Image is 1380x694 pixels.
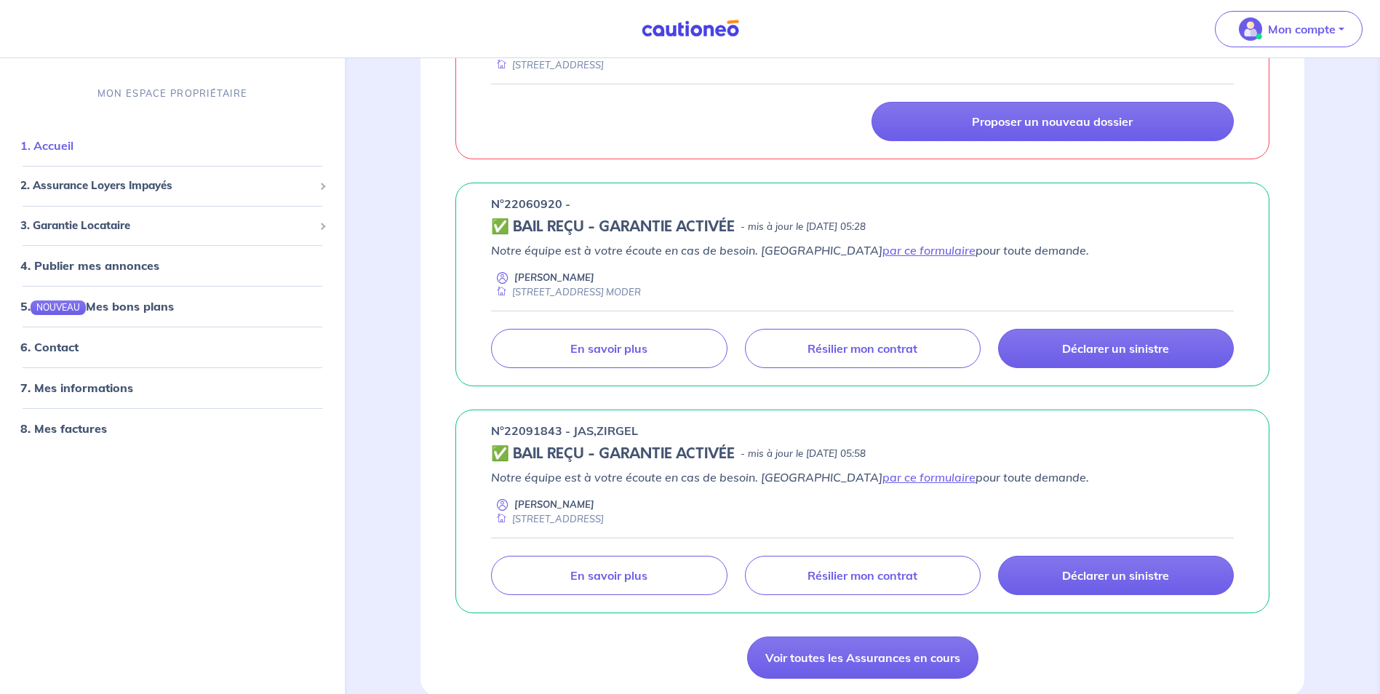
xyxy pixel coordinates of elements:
a: Résilier mon contrat [745,329,981,368]
a: En savoir plus [491,329,727,368]
h5: ✅ BAIL REÇU - GARANTIE ACTIVÉE [491,218,735,236]
a: Voir toutes les Assurances en cours [747,637,978,679]
a: 7. Mes informations [20,381,133,396]
div: 1. Accueil [6,132,339,161]
button: illu_account_valid_menu.svgMon compte [1215,11,1363,47]
p: MON ESPACE PROPRIÉTAIRE [97,87,247,100]
a: 6. Contact [20,340,79,355]
p: Proposer un nouveau dossier [972,114,1133,129]
p: n°22091843 - JAS,ZIRGEL [491,422,638,439]
div: 4. Publier mes annonces [6,252,339,281]
p: [PERSON_NAME] [514,498,594,511]
p: Résilier mon contrat [807,341,917,356]
p: Résilier mon contrat [807,568,917,583]
img: Cautioneo [636,20,745,38]
p: Notre équipe est à votre écoute en cas de besoin. [GEOGRAPHIC_DATA] pour toute demande. [491,468,1234,486]
a: 1. Accueil [20,139,73,153]
div: 2. Assurance Loyers Impayés [6,172,339,201]
div: [STREET_ADDRESS] MODER [491,285,641,299]
span: 3. Garantie Locataire [20,218,314,234]
p: Mon compte [1268,20,1336,38]
div: 6. Contact [6,333,339,362]
p: - mis à jour le [DATE] 05:28 [741,220,866,234]
p: Déclarer un sinistre [1062,568,1169,583]
div: state: CONTRACT-VALIDATED, Context: ,MAYBE-CERTIFICATE,,LESSOR-DOCUMENTS,IS-ODEALIM [491,445,1234,463]
a: 8. Mes factures [20,422,107,436]
p: En savoir plus [570,341,647,356]
div: 8. Mes factures [6,415,339,444]
span: 2. Assurance Loyers Impayés [20,178,314,195]
p: Déclarer un sinistre [1062,341,1169,356]
a: Déclarer un sinistre [998,556,1234,595]
p: - mis à jour le [DATE] 05:58 [741,447,866,461]
p: [PERSON_NAME] [514,271,594,284]
div: state: CONTRACT-VALIDATED, Context: ,MAYBE-CERTIFICATE,,LESSOR-DOCUMENTS,IS-ODEALIM [491,218,1234,236]
div: 3. Garantie Locataire [6,212,339,240]
a: par ce formulaire [882,470,976,484]
p: Notre équipe est à votre écoute en cas de besoin. [GEOGRAPHIC_DATA] pour toute demande. [491,242,1234,259]
div: [STREET_ADDRESS] [491,512,604,526]
p: En savoir plus [570,568,647,583]
p: n°22060920 - [491,195,570,212]
div: 5.NOUVEAUMes bons plans [6,292,339,322]
a: En savoir plus [491,556,727,595]
a: par ce formulaire [882,243,976,258]
h5: ✅ BAIL REÇU - GARANTIE ACTIVÉE [491,445,735,463]
div: 7. Mes informations [6,374,339,403]
div: [STREET_ADDRESS] [491,58,604,72]
a: Proposer un nouveau dossier [872,102,1234,141]
a: 5.NOUVEAUMes bons plans [20,300,174,314]
img: illu_account_valid_menu.svg [1239,17,1262,41]
a: Déclarer un sinistre [998,329,1234,368]
a: Résilier mon contrat [745,556,981,595]
a: 4. Publier mes annonces [20,259,159,274]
